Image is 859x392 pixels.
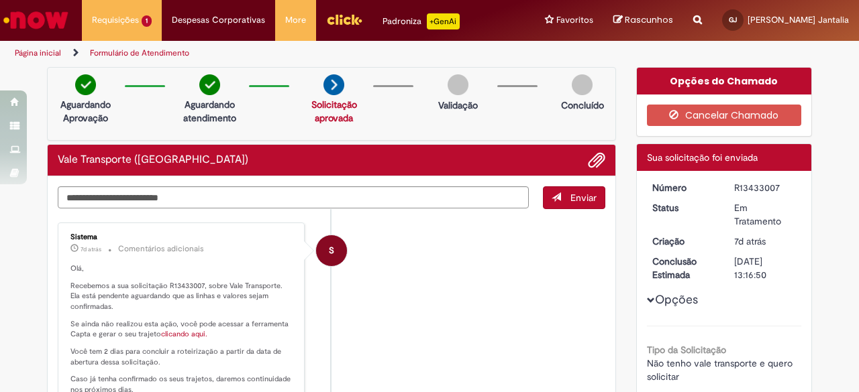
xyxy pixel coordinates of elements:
[438,99,478,112] p: Validação
[285,13,306,27] span: More
[613,14,673,27] a: Rascunhos
[118,243,204,255] small: Comentários adicionais
[734,181,797,194] div: R13433007
[647,357,795,383] span: Não tenho vale transporte e quero solicitar
[90,48,189,58] a: Formulário de Atendimento
[647,105,802,126] button: Cancelar Chamado
[58,154,248,166] h2: Vale Transporte (VT) Histórico de tíquete
[625,13,673,26] span: Rascunhos
[642,201,725,214] dt: Status
[734,255,797,281] div: [DATE] 13:16:50
[556,13,593,27] span: Favoritos
[70,263,294,274] p: Olá,
[92,13,139,27] span: Requisições
[647,151,758,164] span: Sua solicitação foi enviada
[81,245,101,253] span: 7d atrás
[734,201,797,228] div: Em Tratamento
[70,233,294,241] div: Sistema
[427,13,460,29] p: +GenAi
[199,74,220,95] img: check-circle-green.png
[15,48,61,58] a: Página inicial
[734,235,766,247] span: 7d atrás
[383,13,460,29] div: Padroniza
[570,192,597,204] span: Enviar
[734,235,797,248] div: 20/08/2025 15:16:47
[561,99,604,112] p: Concluído
[81,245,101,253] time: 20/08/2025 15:16:50
[70,346,294,367] p: Você tem 2 dias para concluir a roteirização a partir da data de abertura dessa solicitação.
[642,181,725,194] dt: Número
[58,186,529,208] textarea: Digite sua mensagem aqui...
[70,281,294,312] p: Recebemos a sua solicitação R13433007, sobre Vale Transporte. Ela está pendente aguardando que as...
[642,255,725,281] dt: Conclusão Estimada
[647,344,726,356] b: Tipo da Solicitação
[75,74,96,95] img: check-circle-green.png
[588,151,605,169] button: Adicionar anexos
[10,41,562,66] ul: Trilhas de página
[326,9,362,29] img: click_logo_yellow_360x200.png
[53,98,118,125] p: Aguardando Aprovação
[316,235,347,266] div: System
[448,74,468,95] img: img-circle-grey.png
[311,99,357,124] a: Solicitação aprovada
[172,13,265,27] span: Despesas Corporativas
[161,329,207,339] a: clicando aqui.
[637,68,812,94] div: Opções do Chamado
[734,235,766,247] time: 20/08/2025 15:16:47
[323,74,344,95] img: arrow-next.png
[543,186,605,209] button: Enviar
[748,14,849,25] span: [PERSON_NAME] Jantalia
[70,319,294,340] p: Se ainda não realizou esta ação, você pode acessar a ferramenta Capta e gerar o seu trajeto
[1,7,70,34] img: ServiceNow
[572,74,593,95] img: img-circle-grey.png
[329,235,334,267] span: S
[177,98,242,125] p: Aguardando atendimento
[729,15,737,24] span: GJ
[142,15,152,27] span: 1
[642,235,725,248] dt: Criação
